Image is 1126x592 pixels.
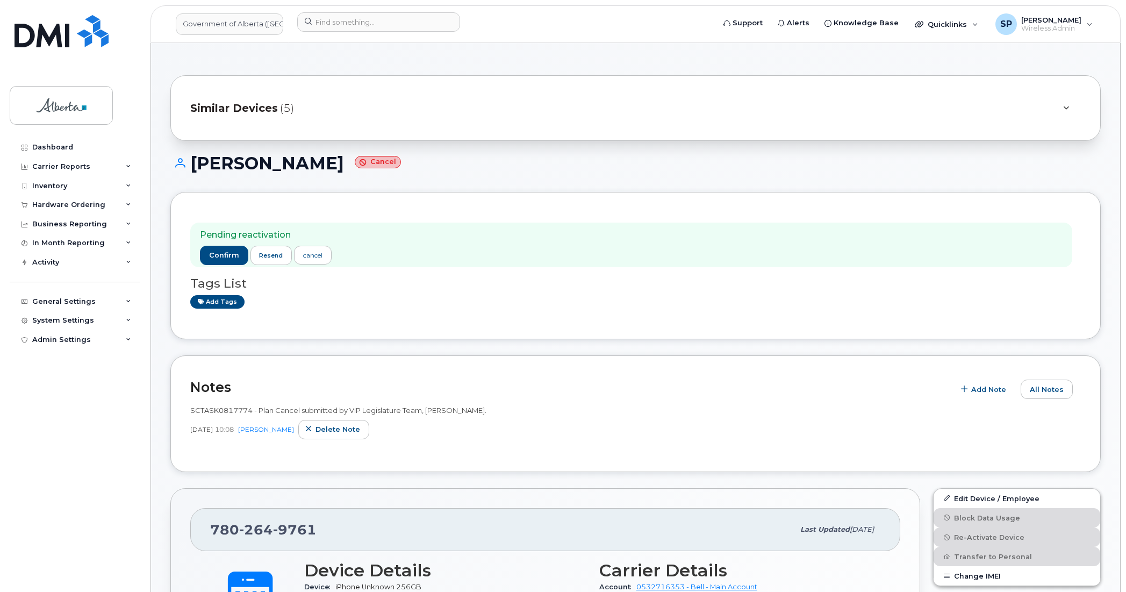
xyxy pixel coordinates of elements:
[209,251,239,260] span: confirm
[355,156,401,168] small: Cancel
[1021,380,1073,399] button: All Notes
[954,533,1024,541] span: Re-Activate Device
[215,425,234,434] span: 10:08
[280,101,294,116] span: (5)
[335,583,421,591] span: iPhone Unknown 256GB
[273,522,317,538] span: 9761
[315,424,360,434] span: Delete note
[190,425,213,434] span: [DATE]
[934,566,1100,586] button: Change IMEI
[304,583,335,591] span: Device
[850,525,874,533] span: [DATE]
[190,295,245,309] a: Add tags
[298,420,369,439] button: Delete note
[800,525,850,533] span: Last updated
[304,561,586,580] h3: Device Details
[934,547,1100,566] button: Transfer to Personal
[200,246,248,265] button: confirm
[934,489,1100,508] a: Edit Device / Employee
[190,277,1081,290] h3: Tags List
[934,508,1100,527] button: Block Data Usage
[239,522,273,538] span: 264
[170,154,1101,173] h1: [PERSON_NAME]
[599,583,636,591] span: Account
[259,251,283,260] span: resend
[971,384,1006,395] span: Add Note
[1030,384,1064,395] span: All Notes
[303,251,322,260] div: cancel
[250,246,292,265] button: resend
[210,522,317,538] span: 780
[238,425,294,433] a: [PERSON_NAME]
[954,380,1015,399] button: Add Note
[190,406,486,415] span: SCTASK0817774 - Plan Cancel submitted by VIP Legislature Team, [PERSON_NAME].
[200,229,332,241] p: Pending reactivation
[190,101,278,116] span: Similar Devices
[294,246,332,265] a: cancel
[934,527,1100,547] button: Re-Activate Device
[599,561,881,580] h3: Carrier Details
[636,583,757,591] a: 0532716353 - Bell - Main Account
[190,379,949,395] h2: Notes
